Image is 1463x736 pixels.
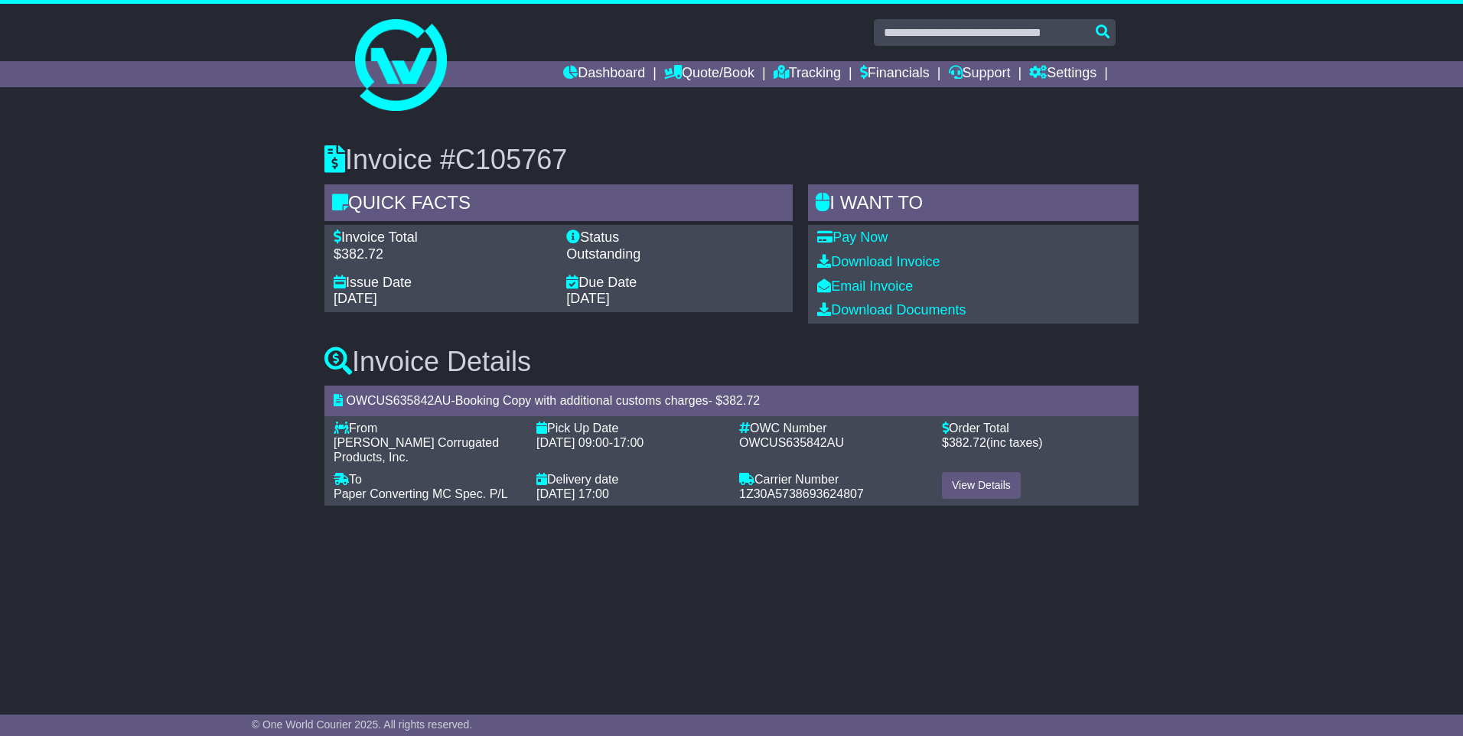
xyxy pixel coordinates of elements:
div: [DATE] [566,291,784,308]
h3: Invoice #C105767 [324,145,1139,175]
span: 17:00 [613,436,644,449]
a: Settings [1029,61,1096,87]
span: Paper Converting MC Spec. P/L [334,487,508,500]
div: Pick Up Date [536,421,724,435]
span: [DATE] 17:00 [536,487,609,500]
div: Status [566,230,784,246]
span: 1Z30A5738693624807 [739,487,864,500]
div: I WANT to [808,184,1139,226]
span: [PERSON_NAME] Corrugated Products, Inc. [334,436,499,464]
div: Outstanding [566,246,784,263]
span: OWCUS635842AU [346,394,451,407]
a: Download Documents [817,302,966,318]
a: Support [949,61,1011,87]
div: [DATE] [334,291,551,308]
div: $382.72 [334,246,551,263]
div: To [334,472,521,487]
a: Dashboard [563,61,645,87]
div: Due Date [566,275,784,291]
a: Download Invoice [817,254,940,269]
div: - - $ [324,386,1139,415]
span: 382.72 [722,394,760,407]
div: Carrier Number [739,472,927,487]
span: [DATE] 09:00 [536,436,609,449]
span: Booking Copy with additional customs charges [455,394,709,407]
h3: Invoice Details [324,347,1139,377]
div: Quick Facts [324,184,793,226]
a: Email Invoice [817,278,913,294]
span: © One World Courier 2025. All rights reserved. [252,718,473,731]
div: $ (inc taxes) [942,435,1129,450]
div: OWC Number [739,421,927,435]
a: View Details [942,472,1021,499]
a: Pay Now [817,230,888,245]
a: Tracking [774,61,841,87]
div: Invoice Total [334,230,551,246]
div: From [334,421,521,435]
a: Quote/Book [664,61,754,87]
div: Order Total [942,421,1129,435]
div: Issue Date [334,275,551,291]
a: Financials [860,61,930,87]
div: - [536,435,724,450]
span: OWCUS635842AU [739,436,844,449]
span: 382.72 [949,436,986,449]
div: Delivery date [536,472,724,487]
